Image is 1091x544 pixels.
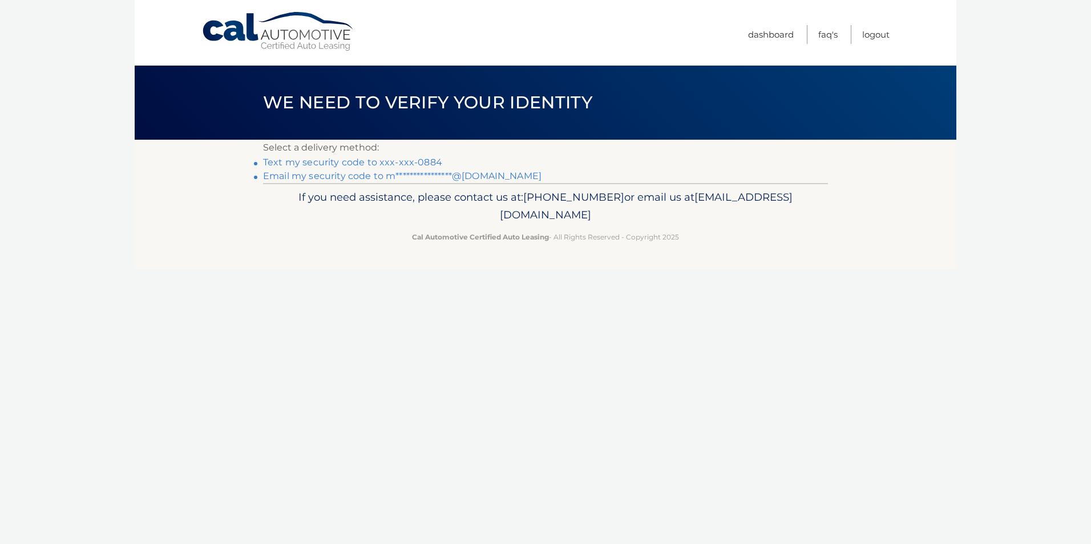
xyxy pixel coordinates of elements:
[263,157,442,168] a: Text my security code to xxx-xxx-0884
[818,25,838,44] a: FAQ's
[862,25,890,44] a: Logout
[270,231,821,243] p: - All Rights Reserved - Copyright 2025
[748,25,794,44] a: Dashboard
[263,92,592,113] span: We need to verify your identity
[270,188,821,225] p: If you need assistance, please contact us at: or email us at
[523,190,624,204] span: [PHONE_NUMBER]
[263,140,828,156] p: Select a delivery method:
[412,233,549,241] strong: Cal Automotive Certified Auto Leasing
[201,11,355,52] a: Cal Automotive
